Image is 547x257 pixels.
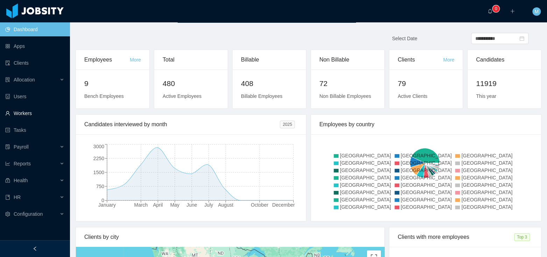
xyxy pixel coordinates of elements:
i: icon: calendar [519,36,524,41]
span: Billable Employees [241,93,282,99]
span: [GEOGRAPHIC_DATA] [340,182,391,188]
div: Clients with more employees [398,227,514,247]
span: [GEOGRAPHIC_DATA] [461,182,512,188]
i: icon: bell [488,9,492,14]
tspan: March [134,202,148,208]
span: [GEOGRAPHIC_DATA] [461,153,512,158]
div: Clients by city [84,227,376,247]
span: Select Date [392,36,417,41]
span: Reports [14,161,31,166]
span: Configuration [14,211,43,217]
a: icon: pie-chartDashboard [5,22,64,36]
div: Billable [241,50,298,70]
a: icon: profileTasks [5,123,64,137]
span: Bench Employees [84,93,124,99]
tspan: 750 [96,184,105,189]
i: icon: file-protect [5,144,10,149]
div: Candidates [476,50,533,70]
tspan: October [251,202,268,208]
span: Allocation [14,77,35,83]
tspan: August [218,202,233,208]
div: Non Billable [319,50,376,70]
span: Payroll [14,144,29,150]
span: [GEOGRAPHIC_DATA] [401,167,452,173]
sup: 0 [492,5,499,12]
a: icon: userWorkers [5,106,64,120]
span: [GEOGRAPHIC_DATA] [340,175,391,180]
span: [GEOGRAPHIC_DATA] [461,175,512,180]
tspan: July [204,202,213,208]
tspan: June [186,202,197,208]
span: [GEOGRAPHIC_DATA] [340,167,391,173]
tspan: 1500 [93,170,104,175]
span: [GEOGRAPHIC_DATA] [401,160,452,166]
i: icon: book [5,195,10,200]
span: [GEOGRAPHIC_DATA] [401,204,452,210]
span: [GEOGRAPHIC_DATA] [461,197,512,202]
span: [GEOGRAPHIC_DATA] [401,190,452,195]
span: 2025 [280,121,295,128]
span: [GEOGRAPHIC_DATA] [340,190,391,195]
tspan: April [153,202,163,208]
h2: 79 [398,78,454,89]
div: Employees [84,50,130,70]
span: [GEOGRAPHIC_DATA] [401,182,452,188]
span: M [534,7,539,16]
h2: 480 [163,78,219,89]
span: [GEOGRAPHIC_DATA] [461,167,512,173]
a: More [443,57,454,63]
span: [GEOGRAPHIC_DATA] [340,160,391,166]
tspan: January [98,202,116,208]
span: [GEOGRAPHIC_DATA] [401,153,452,158]
span: [GEOGRAPHIC_DATA] [401,197,452,202]
span: Active Employees [163,93,201,99]
span: Non Billable Employees [319,93,371,99]
span: Active Clients [398,93,427,99]
span: Top 3 [514,233,530,241]
i: icon: solution [5,77,10,82]
tspan: December [272,202,295,208]
div: Employees by country [319,115,533,134]
a: icon: appstoreApps [5,39,64,53]
h2: 72 [319,78,376,89]
h2: 9 [84,78,141,89]
span: This year [476,93,496,99]
span: Health [14,178,28,183]
a: icon: robotUsers [5,90,64,103]
a: icon: auditClients [5,56,64,70]
span: [GEOGRAPHIC_DATA] [340,153,391,158]
div: Candidates interviewed by month [84,115,280,134]
i: icon: plus [510,9,515,14]
span: [GEOGRAPHIC_DATA] [340,204,391,210]
a: More [130,57,141,63]
span: [GEOGRAPHIC_DATA] [401,175,452,180]
span: HR [14,194,21,200]
tspan: 2250 [93,156,104,161]
div: Clients [398,50,443,70]
tspan: 3000 [93,143,104,149]
i: icon: medicine-box [5,178,10,183]
h2: 408 [241,78,298,89]
span: [GEOGRAPHIC_DATA] [461,160,512,166]
i: icon: line-chart [5,161,10,166]
h2: 11919 [476,78,533,89]
tspan: May [170,202,179,208]
i: icon: setting [5,212,10,216]
div: Total [163,50,219,70]
span: [GEOGRAPHIC_DATA] [461,190,512,195]
tspan: 0 [101,198,104,203]
span: [GEOGRAPHIC_DATA] [340,197,391,202]
span: [GEOGRAPHIC_DATA] [461,204,512,210]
